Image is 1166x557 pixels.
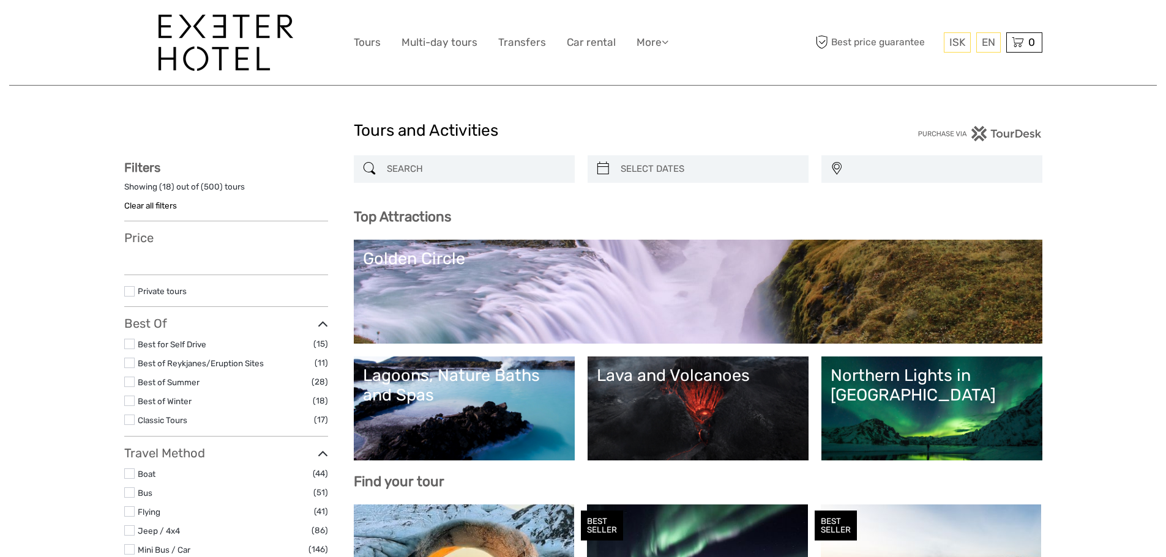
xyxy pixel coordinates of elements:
img: PurchaseViaTourDesk.png [917,126,1042,141]
span: (18) [313,394,328,408]
a: Jeep / 4x4 [138,526,180,536]
b: Top Attractions [354,208,451,225]
a: Classic Tours [138,415,187,425]
a: Lava and Volcanoes [597,366,799,451]
div: BEST SELLER [581,511,623,541]
label: 18 [162,181,171,193]
a: Northern Lights in [GEOGRAPHIC_DATA] [831,366,1033,451]
strong: Filters [124,160,160,175]
span: 0 [1026,36,1037,48]
a: Best for Self Drive [138,339,206,349]
span: ISK [949,36,965,48]
a: Private tours [138,286,187,296]
div: Golden Circle [363,249,1033,268]
div: EN [976,32,1001,53]
h3: Price [124,231,328,245]
a: Best of Reykjanes/Eruption Sites [138,358,264,368]
a: Car rental [567,34,616,51]
span: (146) [308,542,328,556]
a: Best of Winter [138,396,192,406]
span: (41) [314,504,328,518]
h3: Best Of [124,316,328,331]
input: SELECT DATES [616,158,802,180]
span: (28) [312,375,328,389]
span: Best price guarantee [813,32,941,53]
a: More [637,34,668,51]
b: Find your tour [354,473,444,490]
div: BEST SELLER [815,511,857,541]
a: Lagoons, Nature Baths and Spas [363,366,566,451]
a: Best of Summer [138,377,200,387]
a: Golden Circle [363,249,1033,334]
div: Lava and Volcanoes [597,366,799,385]
a: Boat [138,469,155,479]
div: Showing ( ) out of ( ) tours [124,181,328,200]
a: Flying [138,507,160,517]
a: Bus [138,488,152,498]
span: (44) [313,467,328,481]
span: (51) [313,485,328,500]
h1: Tours and Activities [354,121,813,141]
div: Northern Lights in [GEOGRAPHIC_DATA] [831,366,1033,405]
span: (15) [313,337,328,351]
img: 1336-96d47ae6-54fc-4907-bf00-0fbf285a6419_logo_big.jpg [159,15,293,71]
h3: Travel Method [124,446,328,460]
a: Multi-day tours [402,34,477,51]
a: Tours [354,34,381,51]
a: Clear all filters [124,201,177,210]
span: (11) [315,356,328,370]
span: (86) [312,523,328,537]
span: (17) [314,413,328,427]
a: Transfers [498,34,546,51]
input: SEARCH [382,158,569,180]
a: Mini Bus / Car [138,545,190,555]
label: 500 [204,181,220,193]
div: Lagoons, Nature Baths and Spas [363,366,566,405]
